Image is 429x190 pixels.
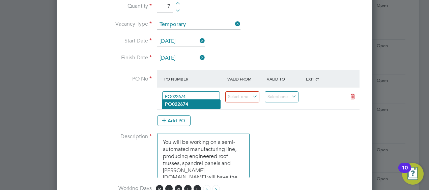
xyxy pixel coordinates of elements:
button: Open Resource Center, 10 new notifications [402,163,424,185]
label: PO No [67,75,152,83]
button: Add PO [157,115,191,126]
b: PO022674 [165,101,188,107]
label: Quantity [67,3,152,10]
input: Select one [157,20,240,30]
input: Search for... [162,91,220,102]
input: Select one [265,91,299,102]
input: Select one [225,91,259,102]
div: Valid From [226,73,265,85]
div: Valid To [265,73,305,85]
div: PO Number [163,73,226,85]
div: 10 [402,168,408,177]
label: Finish Date [67,54,152,61]
div: Expiry [304,73,344,85]
input: Select one [157,53,205,63]
span: — [307,93,311,98]
input: Select one [157,36,205,46]
label: Vacancy Type [67,21,152,28]
label: Start Date [67,37,152,44]
label: Description [67,133,152,140]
